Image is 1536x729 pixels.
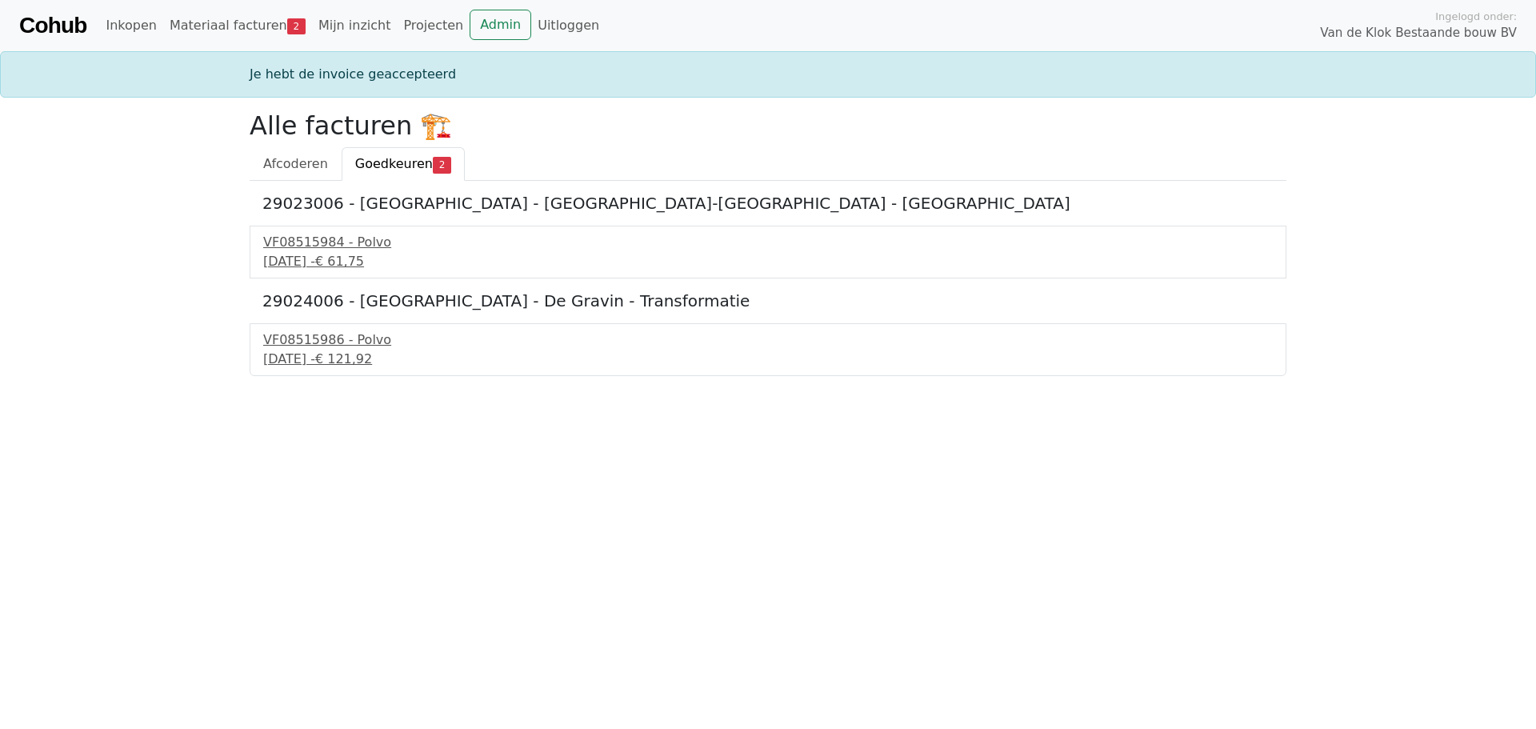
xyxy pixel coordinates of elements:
[250,110,1286,141] h2: Alle facturen 🏗️
[312,10,398,42] a: Mijn inzicht
[263,350,1273,369] div: [DATE] -
[263,330,1273,350] div: VF08515986 - Polvo
[263,233,1273,271] a: VF08515984 - Polvo[DATE] -€ 61,75
[262,291,1274,310] h5: 29024006 - [GEOGRAPHIC_DATA] - De Gravin - Transformatie
[263,330,1273,369] a: VF08515986 - Polvo[DATE] -€ 121,92
[355,156,433,171] span: Goedkeuren
[1435,9,1517,24] span: Ingelogd onder:
[315,351,372,367] span: € 121,92
[315,254,364,269] span: € 61,75
[262,194,1274,213] h5: 29023006 - [GEOGRAPHIC_DATA] - [GEOGRAPHIC_DATA]-[GEOGRAPHIC_DATA] - [GEOGRAPHIC_DATA]
[1320,24,1517,42] span: Van de Klok Bestaande bouw BV
[263,233,1273,252] div: VF08515984 - Polvo
[433,157,451,173] span: 2
[240,65,1296,84] div: Je hebt de invoice geaccepteerd
[397,10,470,42] a: Projecten
[342,147,465,181] a: Goedkeuren2
[99,10,162,42] a: Inkopen
[263,252,1273,271] div: [DATE] -
[263,156,328,171] span: Afcoderen
[470,10,531,40] a: Admin
[531,10,606,42] a: Uitloggen
[19,6,86,45] a: Cohub
[287,18,306,34] span: 2
[250,147,342,181] a: Afcoderen
[163,10,312,42] a: Materiaal facturen2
